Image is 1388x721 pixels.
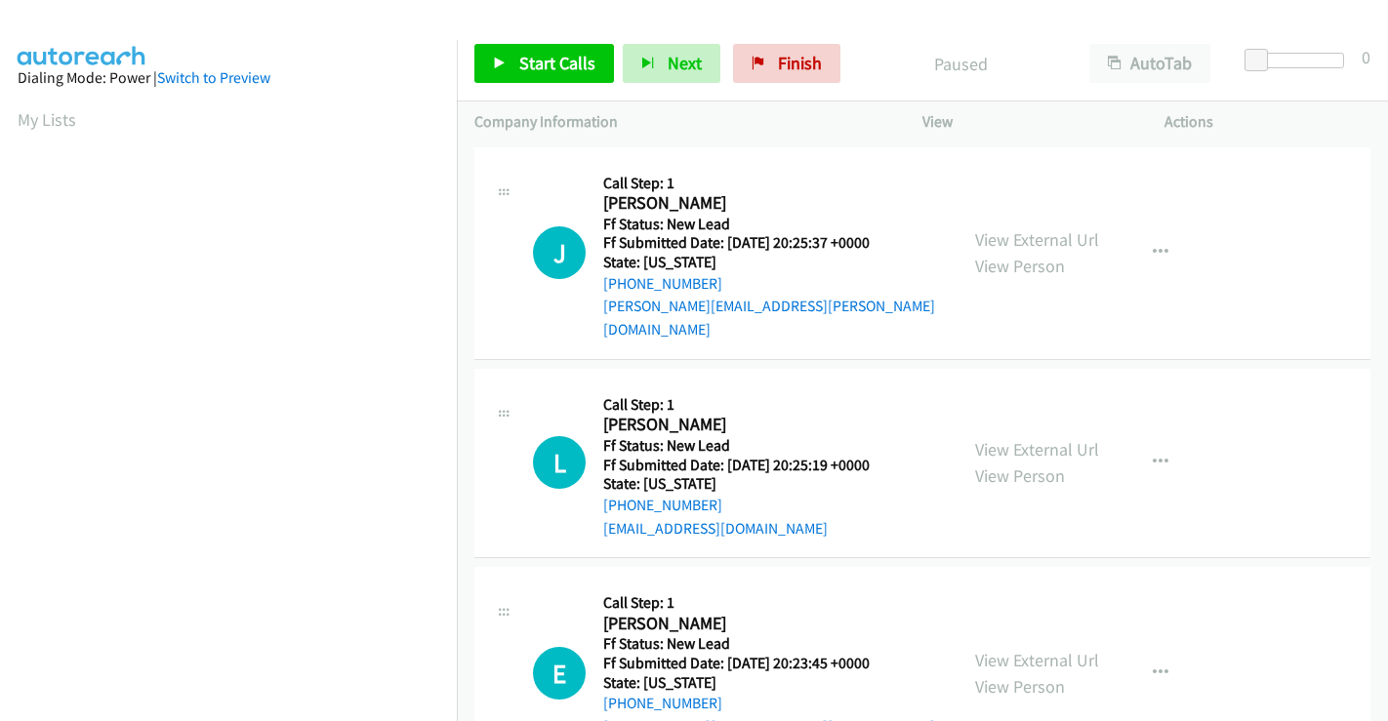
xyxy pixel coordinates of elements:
[474,110,887,134] p: Company Information
[603,519,828,538] a: [EMAIL_ADDRESS][DOMAIN_NAME]
[603,694,722,712] a: [PHONE_NUMBER]
[975,675,1065,698] a: View Person
[1362,44,1370,70] div: 0
[18,108,76,131] a: My Lists
[603,395,894,415] h5: Call Step: 1
[603,233,940,253] h5: Ff Submitted Date: [DATE] 20:25:37 +0000
[474,44,614,83] a: Start Calls
[603,174,940,193] h5: Call Step: 1
[975,464,1065,487] a: View Person
[533,647,586,700] div: The call is yet to be attempted
[157,68,270,87] a: Switch to Preview
[867,51,1054,77] p: Paused
[603,215,940,234] h5: Ff Status: New Lead
[733,44,840,83] a: Finish
[922,110,1129,134] p: View
[975,255,1065,277] a: View Person
[603,496,722,514] a: [PHONE_NUMBER]
[975,649,1099,671] a: View External Url
[778,52,822,74] span: Finish
[1089,44,1210,83] button: AutoTab
[603,192,894,215] h2: [PERSON_NAME]
[533,436,586,489] div: The call is yet to be attempted
[1164,110,1371,134] p: Actions
[668,52,702,74] span: Next
[603,274,722,293] a: [PHONE_NUMBER]
[603,436,894,456] h5: Ff Status: New Lead
[603,456,894,475] h5: Ff Submitted Date: [DATE] 20:25:19 +0000
[533,436,586,489] h1: L
[603,613,894,635] h2: [PERSON_NAME]
[603,253,940,272] h5: State: [US_STATE]
[603,654,940,673] h5: Ff Submitted Date: [DATE] 20:23:45 +0000
[603,474,894,494] h5: State: [US_STATE]
[603,593,940,613] h5: Call Step: 1
[533,226,586,279] div: The call is yet to be attempted
[533,647,586,700] h1: E
[18,66,439,90] div: Dialing Mode: Power |
[603,414,894,436] h2: [PERSON_NAME]
[1254,53,1344,68] div: Delay between calls (in seconds)
[603,673,940,693] h5: State: [US_STATE]
[623,44,720,83] button: Next
[975,228,1099,251] a: View External Url
[519,52,595,74] span: Start Calls
[603,297,935,339] a: [PERSON_NAME][EMAIL_ADDRESS][PERSON_NAME][DOMAIN_NAME]
[533,226,586,279] h1: J
[975,438,1099,461] a: View External Url
[603,634,940,654] h5: Ff Status: New Lead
